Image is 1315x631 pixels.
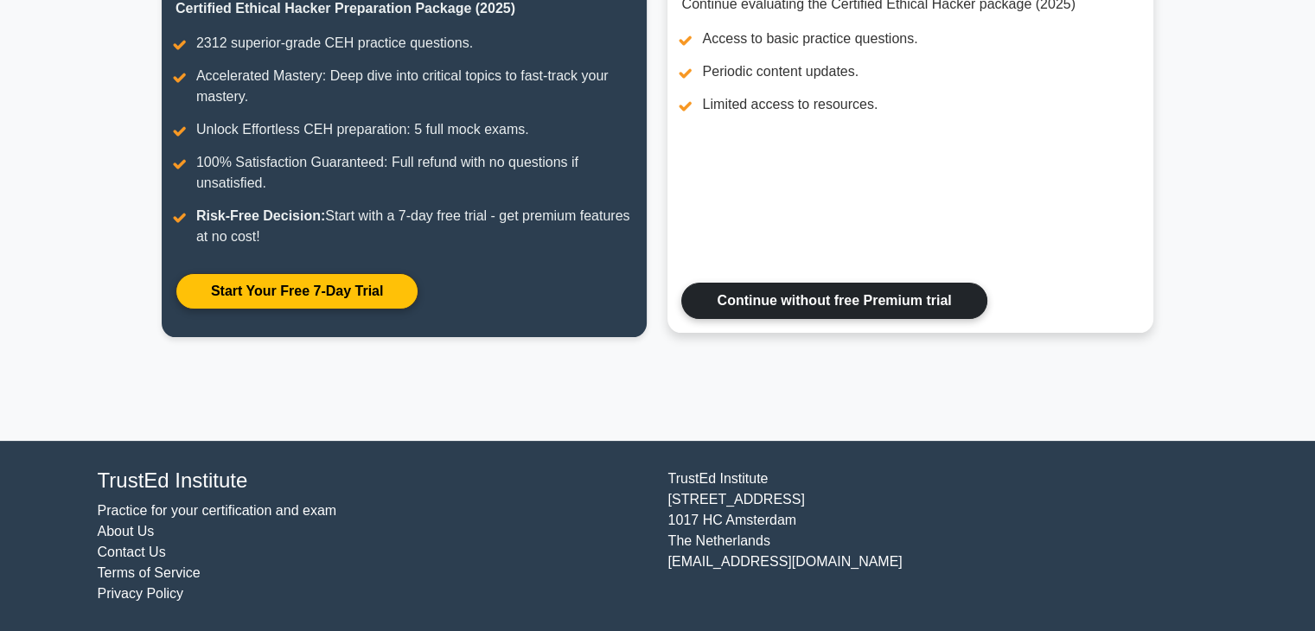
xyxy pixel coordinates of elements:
a: Practice for your certification and exam [98,503,337,518]
a: Privacy Policy [98,586,184,601]
a: Start Your Free 7-Day Trial [176,273,418,309]
h4: TrustEd Institute [98,468,648,494]
a: Continue without free Premium trial [681,283,986,319]
div: TrustEd Institute [STREET_ADDRESS] 1017 HC Amsterdam The Netherlands [EMAIL_ADDRESS][DOMAIN_NAME] [658,468,1229,604]
a: Contact Us [98,545,166,559]
a: About Us [98,524,155,539]
a: Terms of Service [98,565,201,580]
